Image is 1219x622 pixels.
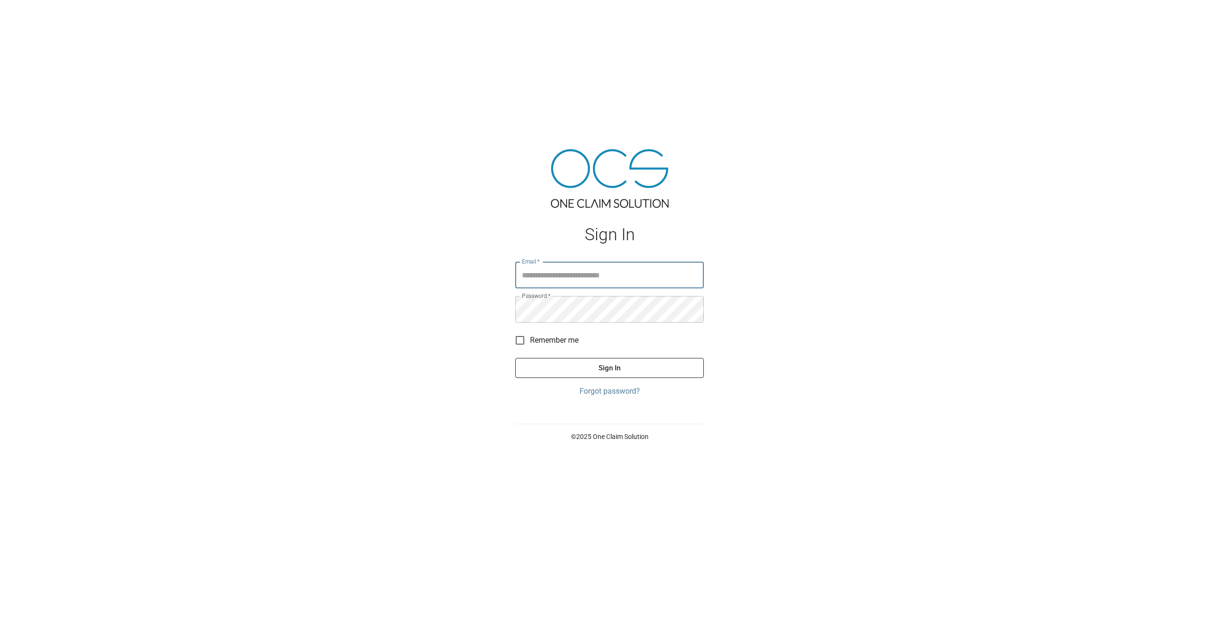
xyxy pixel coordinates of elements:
[522,292,550,300] label: Password
[515,386,704,397] a: Forgot password?
[530,335,579,346] span: Remember me
[515,225,704,245] h1: Sign In
[522,257,540,265] label: Email
[11,6,50,25] img: ocs-logo-white-transparent.png
[551,149,669,208] img: ocs-logo-tra.png
[515,358,704,378] button: Sign In
[515,432,704,441] p: © 2025 One Claim Solution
